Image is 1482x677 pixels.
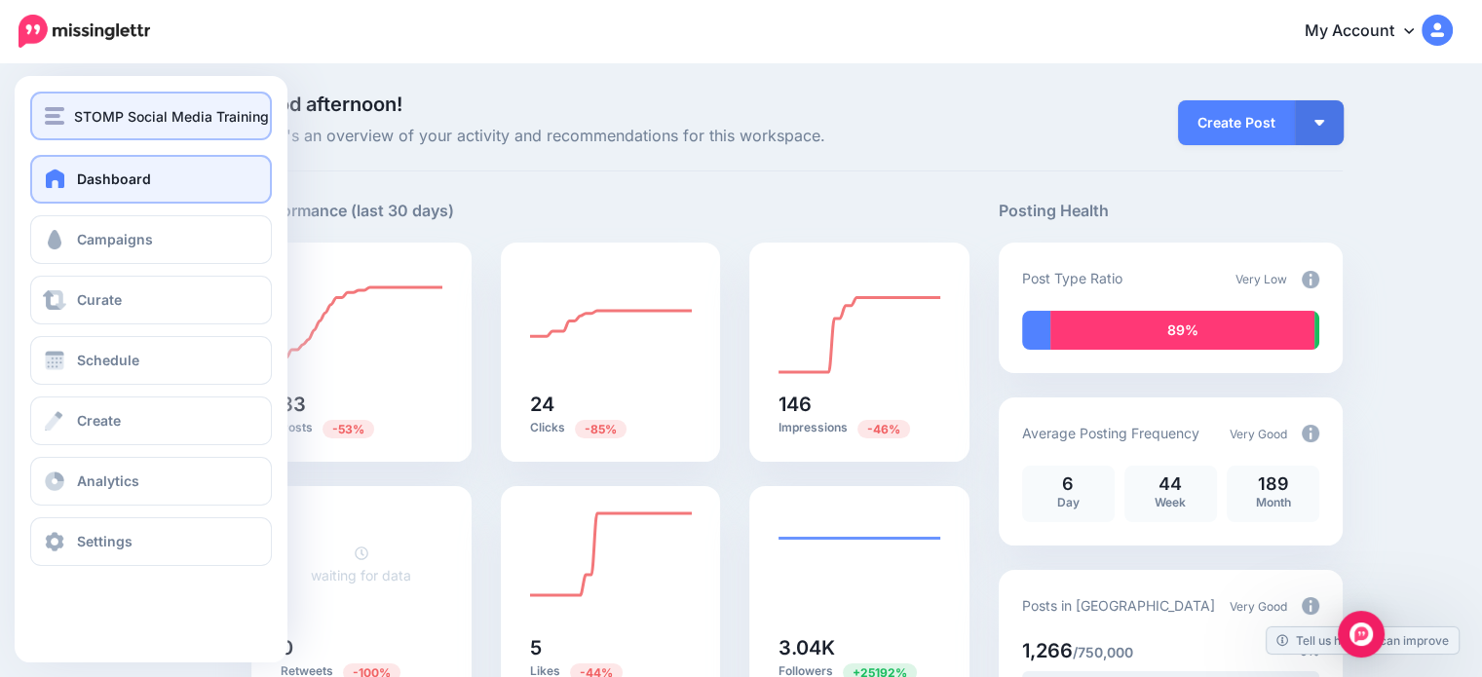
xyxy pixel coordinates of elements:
a: Settings [30,517,272,566]
a: Campaigns [30,215,272,264]
p: 44 [1134,475,1207,493]
span: Create [77,412,121,429]
p: Average Posting Frequency [1022,422,1199,444]
span: Day [1057,495,1080,509]
span: Week [1155,495,1186,509]
div: 10% of your posts in the last 30 days have been from Drip Campaigns [1022,311,1050,350]
span: Previous period: 270 [857,420,910,438]
span: Previous period: 155 [575,420,627,438]
span: Very Good [1230,427,1287,441]
span: Dashboard [77,170,151,187]
a: Tell us how we can improve [1267,627,1459,654]
span: Schedule [77,352,139,368]
div: Open Intercom Messenger [1338,611,1385,658]
p: 189 [1236,475,1310,493]
img: info-circle-grey.png [1302,425,1319,442]
span: Settings [77,533,133,549]
span: Good afternoon! [251,93,402,116]
span: STOMP Social Media Training [74,105,269,128]
h5: 3.04K [779,638,940,658]
h5: 146 [779,395,940,414]
span: Curate [77,291,122,308]
img: info-circle-grey.png [1302,597,1319,615]
img: menu.png [45,107,64,125]
img: info-circle-grey.png [1302,271,1319,288]
span: Here's an overview of your activity and recommendations for this workspace. [251,124,969,149]
a: My Account [1285,8,1453,56]
a: Create [30,396,272,445]
span: Campaigns [77,231,153,247]
span: Previous period: 176 [323,420,374,438]
h5: Posting Health [999,199,1343,223]
img: Missinglettr [19,15,150,48]
p: 6 [1032,475,1105,493]
p: Posts in [GEOGRAPHIC_DATA] [1022,594,1215,617]
p: Posts [281,419,442,437]
a: waiting for data [311,545,411,583]
h5: 5 [530,638,692,658]
a: Curate [30,276,272,324]
p: Impressions [779,419,940,437]
div: 2% of your posts in the last 30 days were manually created (i.e. were not from Drip Campaigns or ... [1314,311,1319,350]
img: arrow-down-white.png [1314,120,1324,126]
h5: Performance (last 30 days) [251,199,454,223]
a: Schedule [30,336,272,385]
button: STOMP Social Media Training [30,92,272,140]
p: Clicks [530,419,692,437]
span: /750,000 [1073,644,1133,660]
p: Post Type Ratio [1022,267,1122,289]
span: Very Good [1230,599,1287,614]
span: 1,266 [1022,639,1073,662]
a: Create Post [1178,100,1295,145]
h5: 83 [281,395,442,414]
a: Analytics [30,457,272,506]
a: Dashboard [30,155,272,204]
h5: 0 [281,638,442,658]
span: Month [1255,495,1290,509]
span: Very Low [1235,272,1287,286]
div: 89% of your posts in the last 30 days have been from Curated content [1050,311,1314,350]
span: Analytics [77,472,139,489]
h5: 24 [530,395,692,414]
